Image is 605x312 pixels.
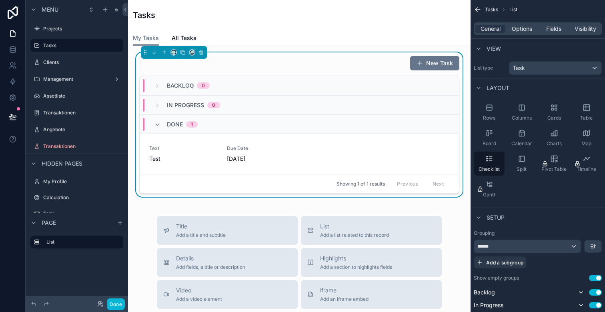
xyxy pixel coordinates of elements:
a: Transaktionen [30,106,123,119]
a: Assetliste [30,90,123,102]
span: Add fields, a title or description [176,264,245,270]
span: Highlights [320,254,392,262]
div: 1 [191,121,193,128]
span: Add a subgroup [486,260,523,266]
span: My Tasks [133,34,159,42]
div: 0 [202,82,205,89]
span: In Progress [167,101,204,109]
div: 0 [212,102,215,108]
button: Cards [539,100,569,124]
button: New Task [410,56,459,70]
button: VideoAdd a video element [157,280,298,309]
button: Add a subgroup [474,256,526,268]
span: Title [176,222,226,230]
span: Rows [483,115,495,121]
span: Add an iframe embed [320,296,369,302]
button: Pivot Table [539,152,569,176]
span: Hidden pages [42,160,82,168]
a: My Tasks [133,31,159,46]
span: Calendar [511,140,532,147]
button: Map [571,126,602,150]
h1: Tasks [133,10,155,21]
span: Menu [42,6,58,14]
button: DetailsAdd fields, a title or description [157,248,298,277]
span: Gantt [483,192,495,198]
span: Fields [546,25,561,33]
span: iframe [320,286,369,294]
a: Management [30,73,123,86]
label: Show empty groups [474,275,519,281]
a: Task [30,207,123,220]
span: Pivot Table [541,166,567,172]
label: Assetliste [43,93,122,99]
span: Cards [547,115,561,121]
span: Visibility [575,25,596,33]
button: Done [107,298,125,310]
div: scrollable content [26,232,128,256]
button: Rows [474,100,505,124]
span: Page [42,219,56,227]
button: Gantt [474,177,505,201]
span: Checklist [479,166,500,172]
span: Options [512,25,532,33]
label: Angebote [43,126,122,133]
a: Calculation [30,191,123,204]
span: List [509,6,517,13]
span: Layout [487,84,509,92]
span: [DATE] [227,155,295,163]
span: Split [517,166,527,172]
button: Task [509,61,602,75]
label: List [46,239,117,245]
button: Board [474,126,505,150]
span: Table [580,115,593,121]
span: Add a video element [176,296,222,302]
span: All Tasks [172,34,196,42]
button: ListAdd a list related to this record [301,216,442,245]
span: Board [483,140,496,147]
span: Test [149,155,217,163]
button: Charts [539,126,569,150]
span: Video [176,286,222,294]
label: Task [43,210,122,217]
span: Columns [512,115,532,121]
label: My Profile [43,178,122,185]
label: Projects [43,26,122,32]
span: Map [581,140,591,147]
label: Calculation [43,194,122,201]
span: Add a list related to this record [320,232,389,238]
a: Projects [30,22,123,35]
a: Clients [30,56,123,69]
label: Management [43,76,110,82]
span: Task [513,64,525,72]
span: Due Date [227,145,295,152]
a: Tasks [30,39,123,52]
button: Columns [506,100,537,124]
span: Charts [547,140,562,147]
label: List type [474,65,506,71]
span: Details [176,254,245,262]
button: Timeline [571,152,602,176]
span: View [487,45,501,53]
span: General [481,25,501,33]
span: Add a title and subtitle [176,232,226,238]
label: Clients [43,59,122,66]
span: Backlog [167,82,194,90]
span: Add a section to highlights fields [320,264,392,270]
span: Tasks [485,6,498,13]
label: Transaktionen [43,143,122,150]
a: Transaktionen [30,140,123,153]
button: Calendar [506,126,537,150]
button: Split [506,152,537,176]
a: My Profile [30,175,123,188]
button: TitleAdd a title and subtitle [157,216,298,245]
span: Showing 1 of 1 results [337,181,385,187]
button: iframeAdd an iframe embed [301,280,442,309]
a: Angebote [30,123,123,136]
label: Grouping [474,230,495,236]
span: Timeline [577,166,596,172]
button: HighlightsAdd a section to highlights fields [301,248,442,277]
span: Text [149,145,217,152]
span: Done [167,120,183,128]
label: Transaktionen [43,110,122,116]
